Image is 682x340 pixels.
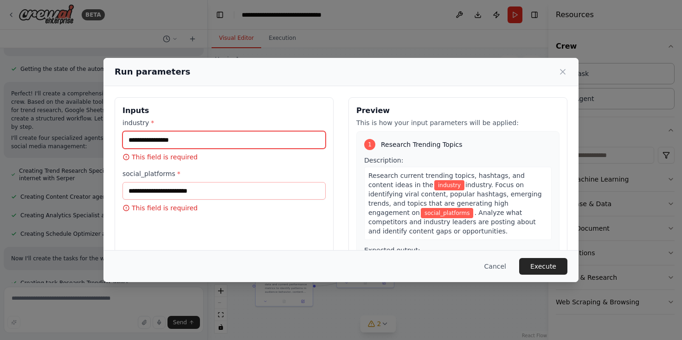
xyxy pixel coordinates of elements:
[519,258,567,275] button: Execute
[364,157,403,164] span: Description:
[122,105,326,116] h3: Inputs
[122,169,326,178] label: social_platforms
[381,140,463,149] span: Research Trending Topics
[477,258,514,275] button: Cancel
[421,208,473,218] span: Variable: social_platforms
[122,118,326,127] label: industry
[356,118,560,127] p: This is how your input parameters will be applied:
[122,152,326,162] p: This field is required
[356,105,560,116] h3: Preview
[115,65,190,78] h2: Run parameters
[368,181,542,216] span: industry. Focus on identifying viral content, popular hashtags, emerging trends, and topics that ...
[368,209,536,235] span: . Analyze what competitors and industry leaders are posting about and identify content gaps or op...
[364,139,375,150] div: 1
[364,246,420,254] span: Expected output:
[368,172,525,189] span: Research current trending topics, hashtags, and content ideas in the
[122,203,326,213] p: This field is required
[434,180,464,190] span: Variable: industry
